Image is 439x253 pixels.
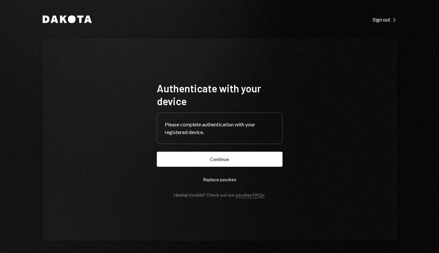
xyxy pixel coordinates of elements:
[157,152,283,167] button: Continue
[165,121,274,136] div: Please complete authentication with your registered device.
[236,192,264,198] a: passkey FAQs
[174,192,265,198] div: Having trouble? Check out our .
[157,82,283,107] h1: Authenticate with your device
[373,16,397,23] a: Sign out
[157,172,283,187] button: Replace passkey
